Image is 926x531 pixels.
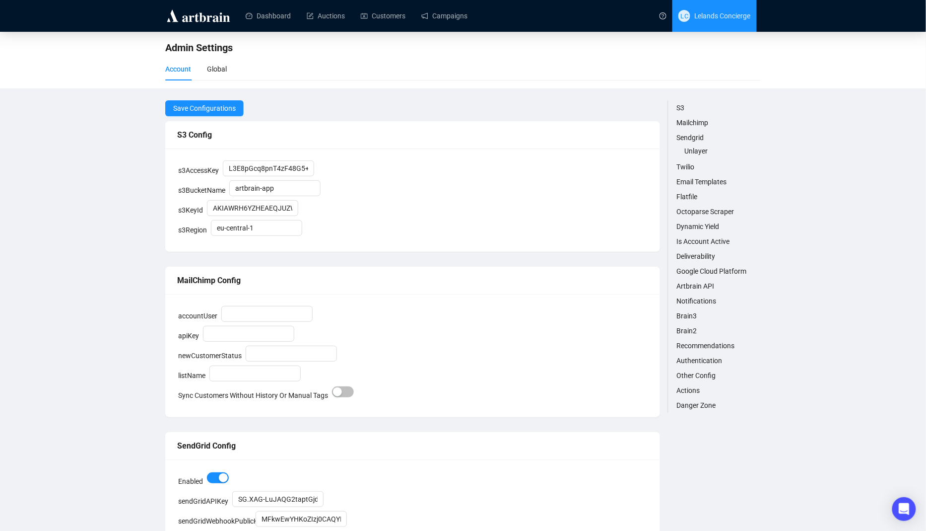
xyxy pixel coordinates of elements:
[178,517,265,525] label: sendGridWebhookPublicKey
[178,186,225,194] label: s3BucketName
[178,206,203,214] label: s3KeyId
[676,191,761,202] a: Flatfile
[177,274,648,287] div: MailChimp Config
[676,355,761,366] a: Authentication
[676,310,761,321] a: Brain3
[177,440,648,452] div: SendGrid Config
[178,166,219,174] label: s3AccessKey
[684,146,761,156] a: Unlayer
[178,226,207,234] label: s3Region
[892,497,916,521] div: Open Intercom Messenger
[676,161,761,172] a: Twilio
[178,477,203,485] label: Enabled
[676,221,761,232] a: Dynamic Yield
[676,102,761,113] a: S3
[676,251,761,262] a: Deliverability
[178,332,199,340] label: apiKey
[165,8,232,24] img: logo
[676,281,761,292] a: Artbrain API
[676,400,761,411] a: Danger Zone
[165,100,244,116] button: Save Configurations
[165,40,233,56] span: Admin Settings
[178,391,328,399] label: Sync Customers Without History Or Manual Tags
[676,385,761,396] a: Actions
[246,3,291,29] a: Dashboard
[676,236,761,247] a: Is Account Active
[178,352,242,360] label: newCustomerStatus
[178,372,205,379] label: listName
[177,129,648,141] div: S3 Config
[421,3,467,29] a: Campaigns
[676,340,761,351] a: Recommendations
[178,497,228,505] label: sendGridAPIKey
[307,3,345,29] a: Auctions
[676,296,761,306] a: Notifications
[680,10,688,21] span: LC
[165,64,191,75] div: Account
[207,64,227,75] div: Global
[676,266,761,277] a: Google Cloud Platform
[178,312,217,320] label: accountUser
[660,12,666,19] span: question-circle
[361,3,405,29] a: Customers
[676,370,761,381] a: Other Config
[694,12,751,20] span: Lelands Concierge
[676,176,761,187] a: Email Templates
[676,132,761,143] a: Sendgrid
[676,117,761,128] a: Mailchimp
[676,206,761,217] a: Octoparse Scraper
[173,103,236,114] span: Save Configurations
[676,325,761,336] a: Brain2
